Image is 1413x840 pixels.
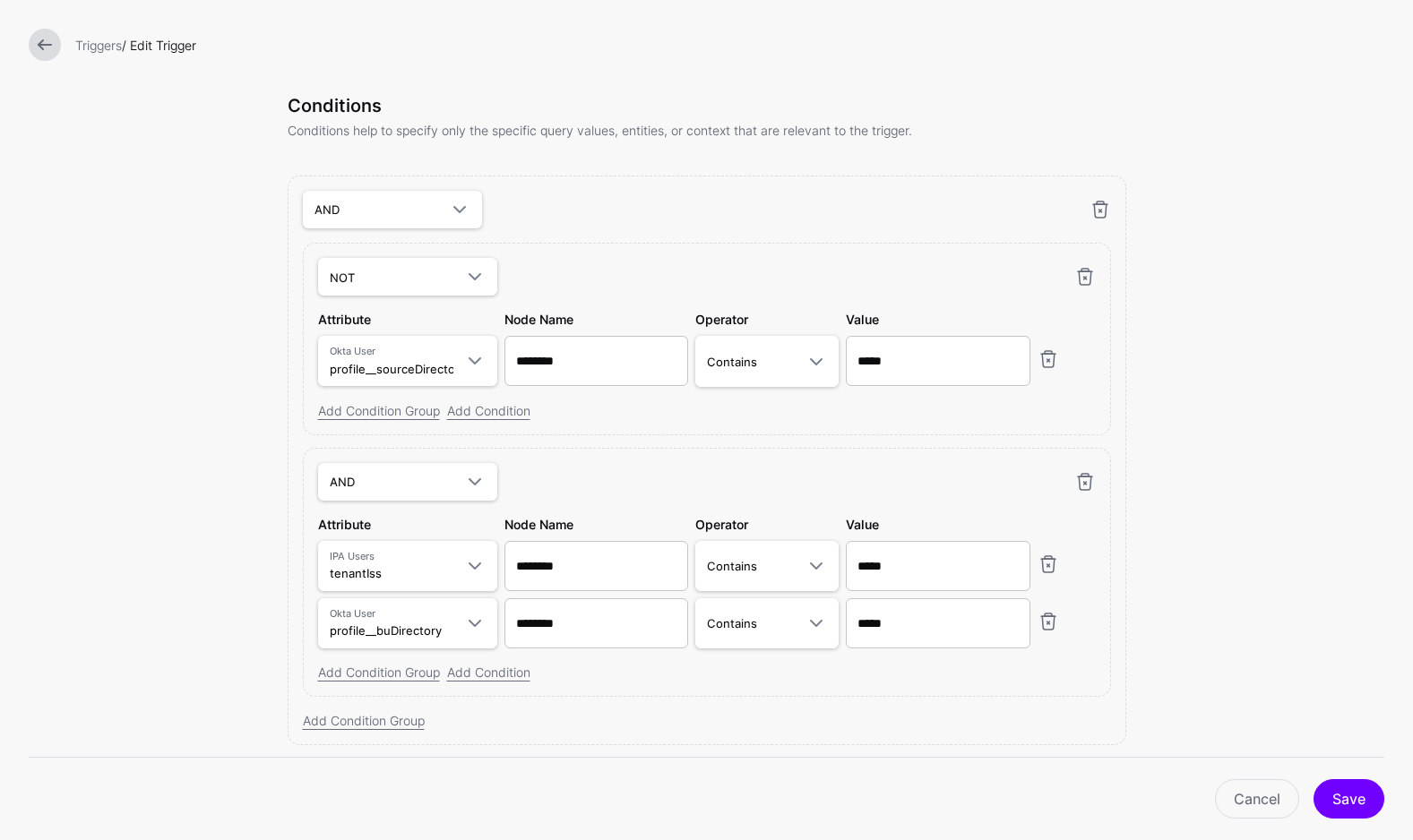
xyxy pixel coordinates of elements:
span: tenantIss [330,566,382,580]
span: AND [330,475,355,489]
label: Value [846,515,879,534]
span: profile__sourceDirectory [330,362,466,376]
a: Add Condition Group [318,664,440,680]
a: Add Condition Group [318,403,440,418]
a: Add Condition Group [303,713,425,728]
a: Triggers [75,38,122,53]
span: Contains [707,355,757,369]
span: IPA Users [330,549,453,564]
label: Node Name [504,515,573,534]
button: Save [1314,779,1384,819]
h3: Conditions [288,95,1126,116]
label: Operator [695,515,748,534]
label: Value [846,310,879,329]
span: NOT [330,270,355,285]
a: Add Condition [447,664,530,680]
div: / Edit Trigger [68,36,1391,55]
label: Node Name [504,310,573,329]
span: Contains [707,616,757,630]
span: Okta User [330,606,453,621]
a: Cancel [1215,779,1299,819]
span: Okta User [330,344,453,359]
span: Contains [707,559,757,573]
span: profile__buDirectory [330,623,442,638]
a: Add Condition [447,403,530,418]
label: Operator [695,310,748,329]
label: Attribute [318,515,371,534]
p: Conditions help to specify only the specific query values, entities, or context that are relevant... [288,121,1126,140]
label: Attribute [318,310,371,329]
span: AND [314,202,340,217]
